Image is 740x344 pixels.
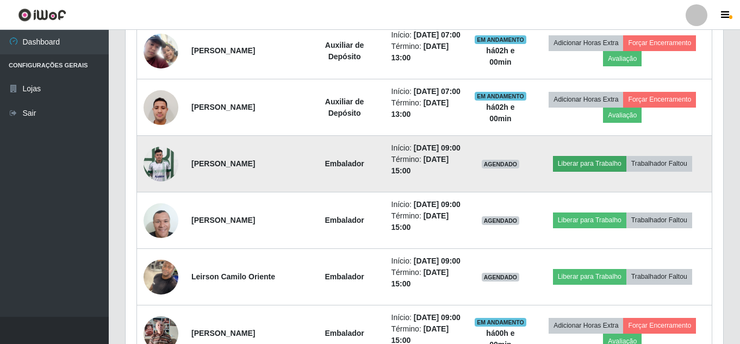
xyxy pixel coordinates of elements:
img: 1710975526937.jpeg [144,34,178,68]
button: Liberar para Trabalho [553,212,626,228]
li: Término: [391,154,462,177]
span: AGENDADO [482,160,520,168]
li: Início: [391,199,462,210]
li: Início: [391,142,462,154]
button: Forçar Encerramento [623,92,696,107]
button: Trabalhador Faltou [626,156,692,171]
img: CoreUI Logo [18,8,66,22]
strong: há 02 h e 00 min [486,103,514,123]
button: Forçar Encerramento [623,318,696,333]
strong: Auxiliar de Depósito [325,41,364,61]
button: Avaliação [603,51,642,66]
span: EM ANDAMENTO [475,318,526,327]
button: Adicionar Horas Extra [549,35,623,51]
time: [DATE] 07:00 [414,87,461,96]
li: Término: [391,267,462,290]
strong: Embalador [325,159,364,168]
li: Início: [391,86,462,97]
strong: [PERSON_NAME] [191,103,255,111]
span: EM ANDAMENTO [475,92,526,101]
button: Liberar para Trabalho [553,156,626,171]
button: Adicionar Horas Extra [549,92,623,107]
strong: há 02 h e 00 min [486,46,514,66]
time: [DATE] 07:00 [414,30,461,39]
button: Trabalhador Faltou [626,212,692,228]
strong: [PERSON_NAME] [191,159,255,168]
img: 1749045235898.jpeg [144,84,178,130]
time: [DATE] 09:00 [414,257,461,265]
img: 1736167370317.jpeg [144,203,178,238]
strong: Embalador [325,329,364,337]
strong: Embalador [325,272,364,281]
button: Adicionar Horas Extra [549,318,623,333]
li: Início: [391,255,462,267]
button: Liberar para Trabalho [553,269,626,284]
span: AGENDADO [482,216,520,225]
strong: [PERSON_NAME] [191,46,255,55]
li: Término: [391,210,462,233]
img: 1748488941321.jpeg [144,254,178,300]
span: EM ANDAMENTO [475,35,526,44]
li: Término: [391,97,462,120]
li: Início: [391,29,462,41]
strong: [PERSON_NAME] [191,216,255,224]
img: 1698057093105.jpeg [144,141,178,187]
time: [DATE] 09:00 [414,143,461,152]
button: Trabalhador Faltou [626,269,692,284]
strong: [PERSON_NAME] [191,329,255,337]
button: Forçar Encerramento [623,35,696,51]
li: Início: [391,312,462,323]
strong: Leirson Camilo Oriente [191,272,275,281]
strong: Embalador [325,216,364,224]
strong: Auxiliar de Depósito [325,97,364,117]
button: Avaliação [603,108,642,123]
time: [DATE] 09:00 [414,313,461,322]
span: AGENDADO [482,273,520,282]
li: Término: [391,41,462,64]
time: [DATE] 09:00 [414,200,461,209]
